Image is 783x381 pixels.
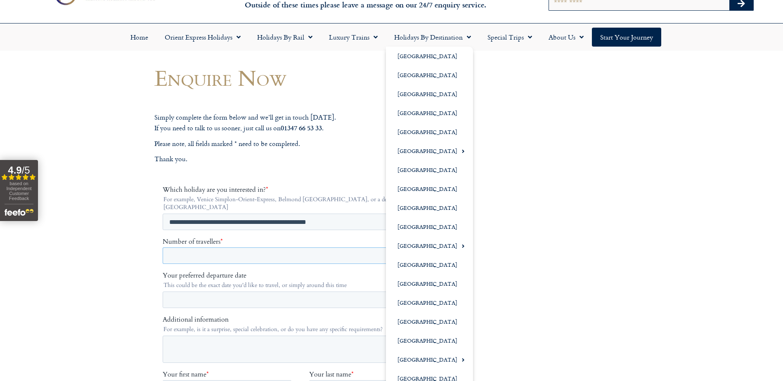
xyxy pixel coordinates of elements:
[386,103,473,122] a: [GEOGRAPHIC_DATA]
[154,112,464,134] p: Simply complete the form below and we’ll get in touch [DATE]. If you need to talk to us sooner, j...
[386,312,473,331] a: [GEOGRAPHIC_DATA]
[122,28,156,47] a: Home
[386,28,479,47] a: Holidays by Destination
[386,160,473,179] a: [GEOGRAPHIC_DATA]
[2,300,7,305] input: By email
[9,299,34,308] span: By email
[386,66,473,85] a: [GEOGRAPHIC_DATA]
[386,122,473,141] a: [GEOGRAPHIC_DATA]
[386,179,473,198] a: [GEOGRAPHIC_DATA]
[154,139,464,149] p: Please note, all fields marked * need to be completed.
[386,141,473,160] a: [GEOGRAPHIC_DATA]
[386,198,473,217] a: [GEOGRAPHIC_DATA]
[386,350,473,369] a: [GEOGRAPHIC_DATA]
[281,123,322,132] strong: 01347 66 53 33
[249,28,321,47] a: Holidays by Rail
[540,28,592,47] a: About Us
[156,28,249,47] a: Orient Express Holidays
[386,47,473,66] a: [GEOGRAPHIC_DATA]
[4,28,779,47] nav: Menu
[386,236,473,255] a: [GEOGRAPHIC_DATA]
[386,85,473,103] a: [GEOGRAPHIC_DATA]
[386,331,473,350] a: [GEOGRAPHIC_DATA]
[2,310,7,316] input: By telephone
[592,28,661,47] a: Start your Journey
[386,255,473,274] a: [GEOGRAPHIC_DATA]
[386,217,473,236] a: [GEOGRAPHIC_DATA]
[386,293,473,312] a: [GEOGRAPHIC_DATA]
[321,28,386,47] a: Luxury Trains
[479,28,540,47] a: Special Trips
[386,274,473,293] a: [GEOGRAPHIC_DATA]
[154,154,464,165] p: Thank you.
[147,184,189,193] span: Your last name
[154,66,464,90] h1: Enquire Now
[9,309,46,318] span: By telephone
